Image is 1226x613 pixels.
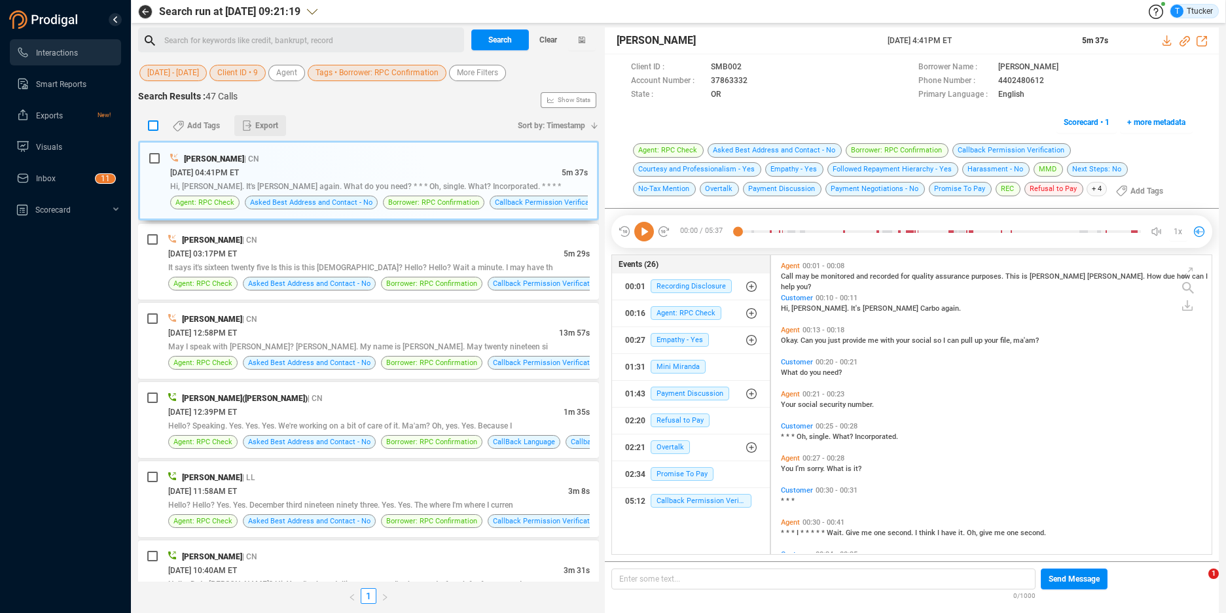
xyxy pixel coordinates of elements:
span: I'm [795,464,807,473]
span: [PERSON_NAME] [998,61,1058,75]
span: Followed Repayment Hierarchy - Yes [827,162,958,177]
p: 1 [101,174,105,187]
span: your [896,336,912,345]
span: [PERSON_NAME] [1030,272,1087,281]
span: 00:30 - 00:31 [813,486,860,495]
span: 3m 8s [568,487,590,496]
button: Add Tags [1108,181,1171,201]
div: 02:20 [625,410,645,431]
p: 1 [105,174,110,187]
button: 1x [1169,222,1187,241]
button: 01:31Mini Miranda [612,354,770,380]
span: Agent [781,390,800,398]
span: me [861,529,874,537]
div: 01:43 [625,383,645,404]
span: Okay. [781,336,801,345]
div: [PERSON_NAME]([PERSON_NAME])| CN[DATE] 12:39PM ET1m 35sHello? Speaking. Yes. Yes. Yes. We're work... [138,382,599,458]
span: ma'am? [1013,336,1039,345]
span: Wait. [827,529,846,537]
span: [PERSON_NAME] [182,552,242,561]
span: Callback Permission Verification [495,196,602,209]
button: Clear [529,29,568,50]
button: + more metadata [1120,112,1193,133]
button: 00:16Agent: RPC Check [612,300,770,326]
span: Exports [36,111,63,120]
span: Harassment - No [962,162,1030,177]
span: [DATE] 11:58AM ET [168,487,237,496]
span: Customer [781,422,813,430]
span: 00:01 - 00:08 [800,262,847,270]
span: [DATE] 03:17PM ET [168,249,237,258]
button: 01:43Payment Discussion [612,381,770,407]
span: me [868,336,880,345]
span: do [800,368,810,377]
span: have [941,529,958,537]
span: purposes. [971,272,1005,281]
span: What? [833,432,855,441]
a: ExportsNew! [16,102,111,128]
span: It says it's sixteen twenty five Is this is this [DEMOGRAPHIC_DATA]? Hello? Hello? Wait a minute.... [168,263,553,272]
span: your [984,336,1000,345]
span: Agent: RPC Check [173,277,232,290]
span: [DATE] 4:41PM ET [888,35,1066,46]
span: [PERSON_NAME] [182,473,242,482]
button: Sort by: Timestamp [510,115,599,136]
span: left [348,593,356,601]
li: Visuals [10,133,121,160]
span: 5m 37s [1082,36,1108,45]
span: Add Tags [187,115,220,136]
span: second. [888,529,915,537]
button: Scorecard • 1 [1056,112,1117,133]
span: Send Message [1049,569,1100,589]
span: Hello? Hello? Yes. Yes. December third nineteen ninety three. Yes. Yes. The where I'm where I curren [168,500,513,510]
a: Visuals [16,133,111,160]
span: 1m 35s [564,408,590,417]
span: is [1022,272,1030,281]
span: think [919,529,937,537]
span: Customer [781,486,813,495]
span: [PERSON_NAME] [617,33,696,48]
span: Your [781,400,798,409]
span: 5m 29s [564,249,590,258]
span: [DATE] 10:40AM ET [168,566,237,575]
span: Agent [781,326,800,334]
span: Borrower: RPC Confirmation [386,515,477,527]
span: monitored [821,272,856,281]
div: [PERSON_NAME]| LL[DATE] 11:58AM ET3m 8sHello? Hello? Yes. Yes. December third nineteen ninety thr... [138,461,599,537]
span: Asked Best Address and Contact - No [708,143,842,158]
span: Hi, [781,304,791,313]
span: 00:30 - 00:41 [800,518,847,527]
span: may [795,272,811,281]
button: Send Message [1041,569,1108,589]
span: Refusal to Pay [651,413,710,427]
span: 0/1000 [1013,589,1036,601]
span: Show Stats [558,22,590,179]
span: Promise To Pay [929,182,992,196]
span: You [781,464,795,473]
span: This [1005,272,1022,281]
span: number. [848,400,874,409]
div: 00:16 [625,303,645,324]
div: 00:01 [625,276,645,297]
span: Borrower Name : [918,61,992,75]
span: Agent: RPC Check [173,357,232,369]
span: Events (26) [619,258,658,270]
span: Callback Permission Verification [493,515,600,527]
span: file, [1000,336,1013,345]
span: Add Tags [1130,181,1163,201]
span: Customer [781,294,813,302]
span: I [937,529,941,537]
span: Tags • Borrower: RPC Confirmation [316,65,439,81]
span: Empathy - Yes [765,162,823,177]
span: State : [631,88,704,102]
img: prodigal-logo [9,10,81,29]
li: Interactions [10,39,121,65]
span: 00:25 - 00:28 [813,422,860,430]
span: social [798,400,820,409]
span: [PERSON_NAME]([PERSON_NAME]) [182,394,308,403]
span: Next Steps: No [1067,162,1128,177]
span: help [781,283,797,291]
span: Incorporated. [855,432,898,441]
span: Agent [781,454,800,463]
li: Previous Page [344,588,361,604]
